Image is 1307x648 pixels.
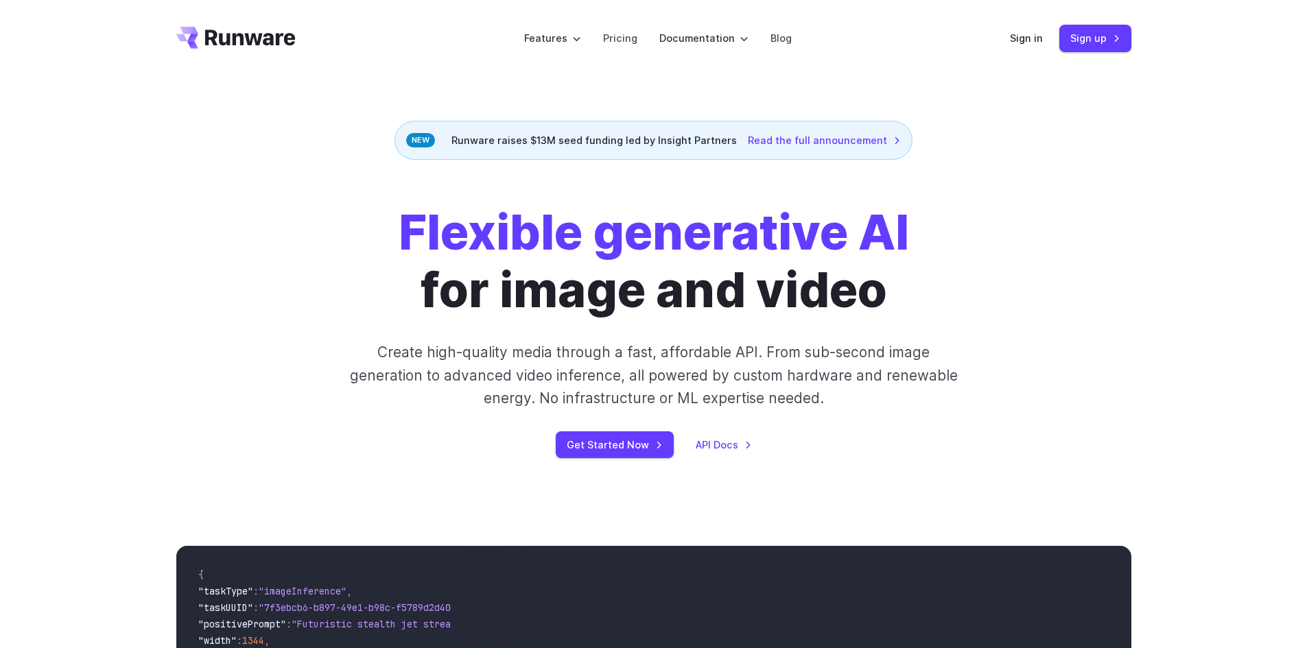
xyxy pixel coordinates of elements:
h1: for image and video [399,204,909,319]
a: Go to / [176,27,296,49]
a: Sign in [1010,30,1043,46]
span: "7f3ebcb6-b897-49e1-b98c-f5789d2d40d7" [259,601,467,614]
span: "width" [198,634,237,647]
span: "taskType" [198,585,253,597]
label: Documentation [659,30,749,46]
a: Blog [770,30,792,46]
a: Get Started Now [556,431,674,458]
span: , [264,634,270,647]
label: Features [524,30,581,46]
p: Create high-quality media through a fast, affordable API. From sub-second image generation to adv... [348,341,959,409]
a: Read the full announcement [748,132,901,148]
a: Pricing [603,30,637,46]
span: "positivePrompt" [198,618,286,630]
span: "imageInference" [259,585,346,597]
span: 1344 [242,634,264,647]
span: "Futuristic stealth jet streaking through a neon-lit cityscape with glowing purple exhaust" [292,618,791,630]
span: { [198,568,204,581]
span: : [253,601,259,614]
div: Runware raises $13M seed funding led by Insight Partners [395,121,912,160]
strong: Flexible generative AI [399,203,909,261]
span: : [253,585,259,597]
span: , [346,585,352,597]
span: : [286,618,292,630]
a: Sign up [1059,25,1131,51]
span: "taskUUID" [198,601,253,614]
a: API Docs [696,437,752,453]
span: : [237,634,242,647]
